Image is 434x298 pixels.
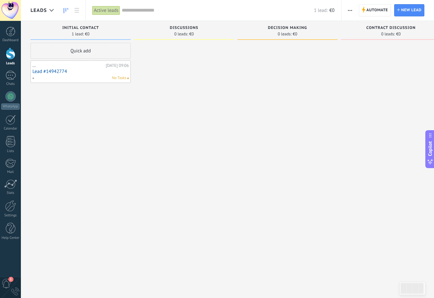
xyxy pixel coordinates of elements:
[366,26,415,30] span: Contract discussion
[31,7,47,14] span: Leads
[174,32,188,36] span: 0 leads:
[112,75,126,81] span: No Tasks
[137,26,231,31] div: Discussions
[189,32,194,36] span: €0
[314,7,328,14] span: 1 lead:
[367,5,388,16] span: Automate
[268,26,307,30] span: Decision making
[1,149,20,153] div: Lists
[32,69,129,74] a: Lead #14942774
[106,63,129,68] div: [DATE] 09:06
[127,77,129,79] span: No todo assigned
[32,63,104,68] div: ...
[1,104,20,110] div: WhatsApp
[1,170,20,174] div: Mail
[34,26,128,31] div: Initial contact
[62,26,99,30] span: Initial contact
[31,43,131,59] div: Quick add
[345,4,355,16] button: More
[8,277,13,282] span: 1
[60,4,71,17] a: Leads
[1,38,20,42] div: Dashboard
[427,141,433,156] span: Copilot
[1,191,20,195] div: Stats
[293,32,297,36] span: €0
[1,61,20,66] div: Leads
[394,4,424,16] a: New lead
[72,32,84,36] span: 1 lead:
[1,213,20,218] div: Settings
[71,4,82,17] a: List
[1,82,20,86] div: Chats
[401,5,421,16] span: New lead
[241,26,334,31] div: Decision making
[396,32,401,36] span: €0
[381,32,395,36] span: 0 leads:
[359,4,391,16] a: Automate
[1,127,20,131] div: Calendar
[170,26,198,30] span: Discussions
[278,32,292,36] span: 0 leads:
[1,236,20,240] div: Help Center
[329,7,334,14] span: €0
[85,32,90,36] span: €0
[92,6,120,15] div: Active leads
